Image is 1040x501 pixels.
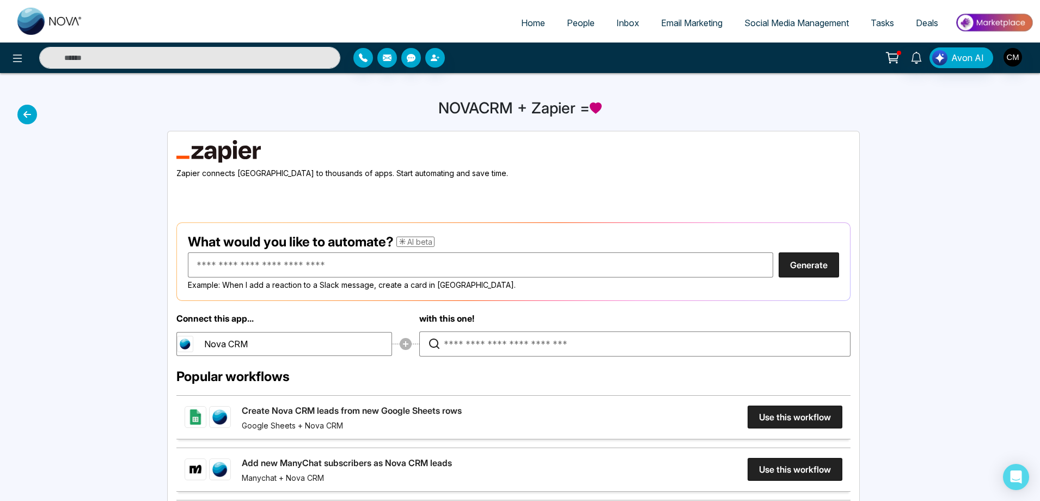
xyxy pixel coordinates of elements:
[616,17,639,28] span: Inbox
[905,13,949,33] a: Deals
[1004,48,1022,67] img: User Avatar
[860,13,905,33] a: Tasks
[951,51,984,64] span: Avon AI
[916,17,938,28] span: Deals
[929,47,993,68] button: Avon AI
[510,13,556,33] a: Home
[567,17,595,28] span: People
[556,13,605,33] a: People
[17,8,83,35] img: Nova CRM Logo
[733,13,860,33] a: Social Media Management
[521,17,545,28] span: Home
[650,13,733,33] a: Email Marketing
[871,17,894,28] span: Tasks
[661,17,723,28] span: Email Marketing
[955,10,1033,35] img: Market-place.gif
[605,13,650,33] a: Inbox
[744,17,849,28] span: Social Media Management
[932,50,947,65] img: Lead Flow
[161,99,879,118] h3: NOVACRM + Zapier =
[1003,464,1029,490] div: Open Intercom Messenger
